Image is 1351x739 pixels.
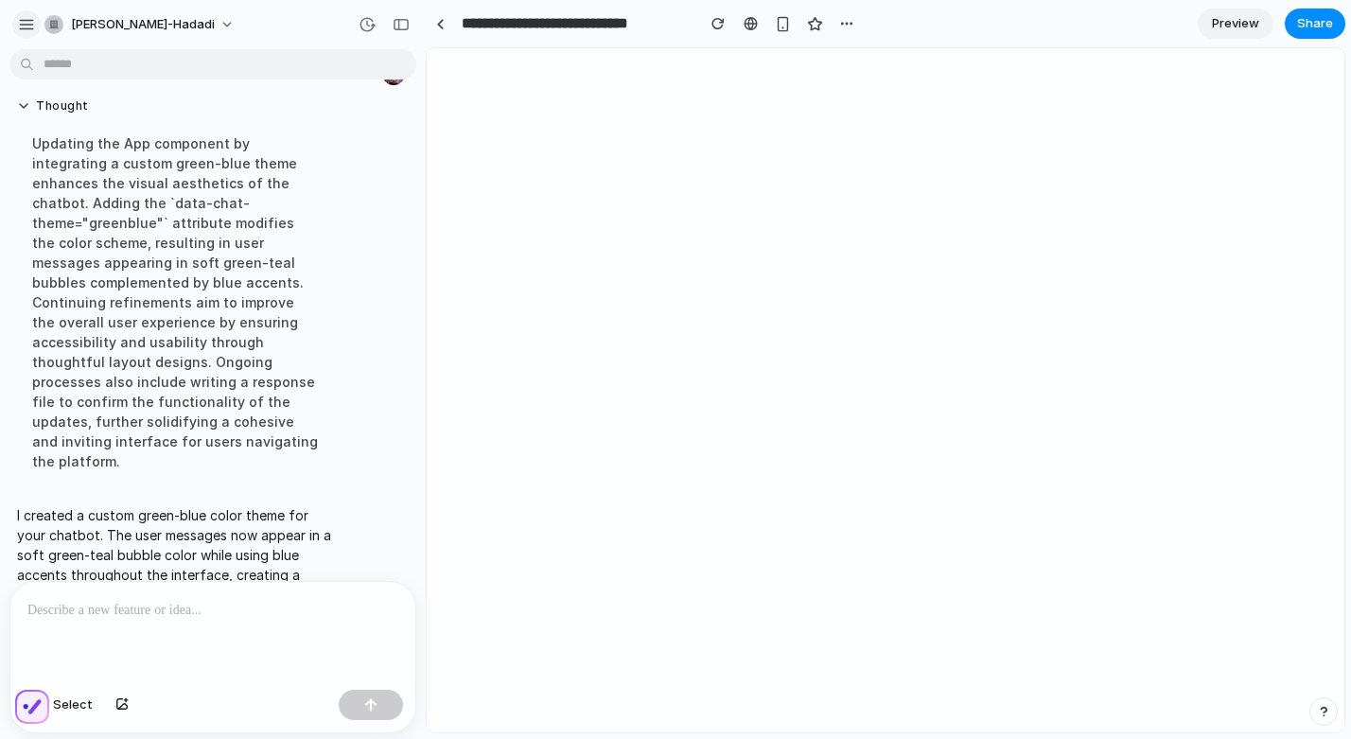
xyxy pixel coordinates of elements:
[17,505,333,605] p: I created a custom green-blue color theme for your chatbot. The user messages now appear in a sof...
[37,9,244,40] button: [PERSON_NAME]-hadadi
[17,122,333,483] div: Updating the App component by integrating a custom green-blue theme enhances the visual aesthetic...
[71,15,215,34] span: [PERSON_NAME]-hadadi
[23,690,102,720] button: Select
[1212,14,1259,33] span: Preview
[1198,9,1273,39] a: Preview
[1285,9,1345,39] button: Share
[1297,14,1333,33] span: Share
[53,695,93,714] span: Select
